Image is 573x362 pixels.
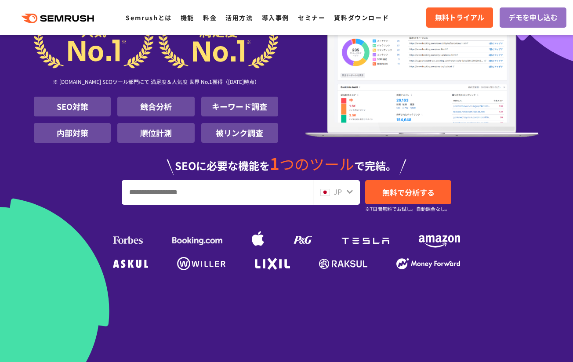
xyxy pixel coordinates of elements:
[203,13,217,22] a: 料金
[279,153,354,174] span: つのツール
[201,97,278,116] li: キーワード調査
[334,13,389,22] a: 資料ダウンロード
[117,97,194,116] li: 競合分析
[122,181,312,204] input: URL、キーワードを入力してください
[201,123,278,143] li: 被リンク調査
[34,123,111,143] li: 内部対策
[34,69,278,97] div: ※ [DOMAIN_NAME] SEOツール部門にて 満足度＆人気度 世界 No.1獲得（[DATE]時点）
[262,13,289,22] a: 導入事例
[334,186,342,197] span: JP
[426,7,493,28] a: 無料トライアル
[500,7,566,28] a: デモを申し込む
[225,13,253,22] a: 活用方法
[126,13,171,22] a: Semrushとは
[117,123,194,143] li: 順位計測
[298,13,325,22] a: セミナー
[181,13,194,22] a: 機能
[382,187,435,198] span: 無料で分析する
[508,12,558,23] span: デモを申し込む
[34,146,539,175] div: SEOに必要な機能を
[435,12,484,23] span: 無料トライアル
[270,151,279,175] span: 1
[365,205,450,213] small: ※7日間無料でお試し。自動課金なし。
[365,180,451,204] a: 無料で分析する
[34,97,111,116] li: SEO対策
[354,158,396,173] span: で完結。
